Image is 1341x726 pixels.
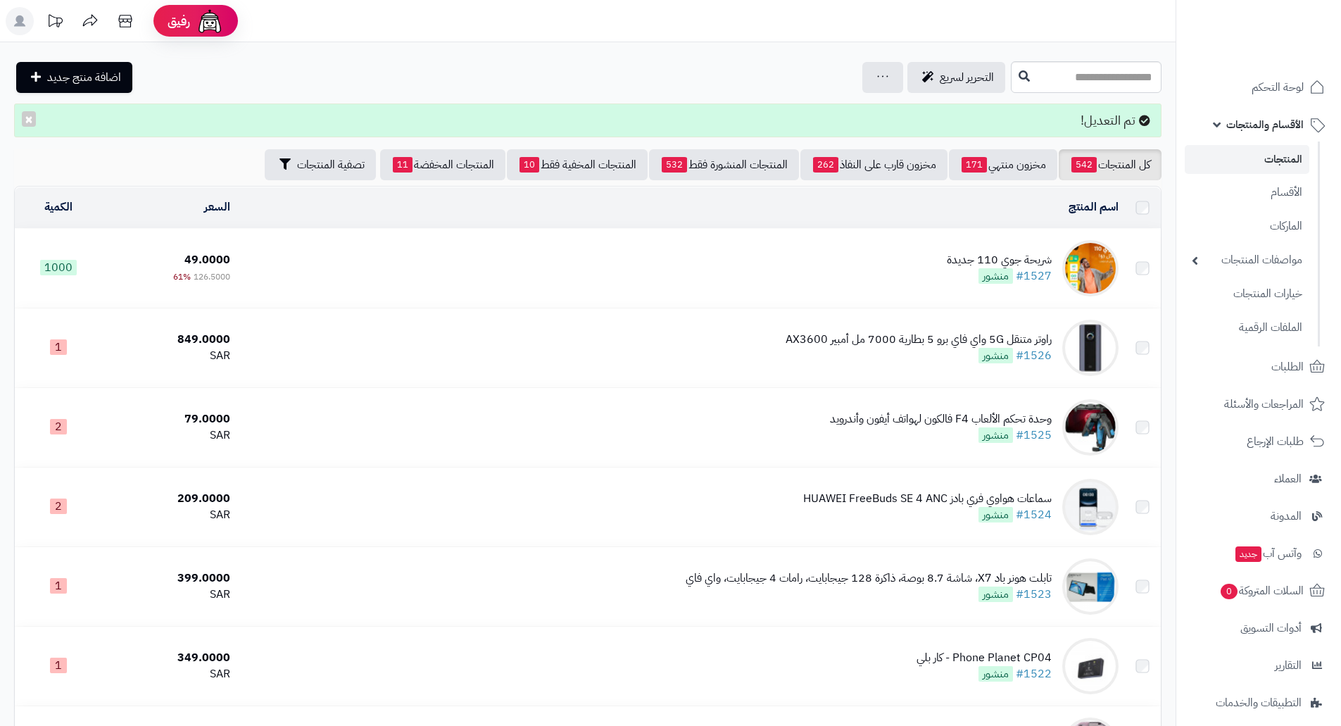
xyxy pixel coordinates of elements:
[803,491,1052,507] div: سماعات هواوي فري بادز HUAWEI FreeBuds SE 4 ANC
[108,650,230,666] div: 349.0000
[507,149,648,180] a: المنتجات المخفية فقط10
[1185,425,1333,458] a: طلبات الإرجاع
[662,157,687,173] span: 532
[1245,11,1328,41] img: logo-2.png
[22,111,36,127] button: ×
[1274,469,1302,489] span: العملاء
[1185,145,1309,174] a: المنتجات
[1185,245,1309,275] a: مواصفات المنتجات
[978,587,1013,602] span: منشور
[108,411,230,427] div: 79.0000
[520,157,539,173] span: 10
[108,507,230,523] div: SAR
[297,156,365,173] span: تصفية المنتجات
[1235,546,1261,562] span: جديد
[1226,115,1304,134] span: الأقسام والمنتجات
[1185,70,1333,104] a: لوحة التحكم
[1185,499,1333,533] a: المدونة
[1185,211,1309,242] a: الماركات
[686,570,1052,587] div: تابلت هونر باد X7، شاشة 8.7 بوصة، ذاكرة 128 جيجابايت، رامات 4 جيجابايت، واي فاي
[108,587,230,603] div: SAR
[978,666,1013,682] span: منشور
[1275,656,1302,675] span: التقارير
[14,104,1161,137] div: تم التعديل!
[1016,506,1052,523] a: #1524
[108,348,230,364] div: SAR
[830,411,1052,427] div: وحدة تحكم الألعاب F4 فالكون لهواتف أيفون وأندرويد
[917,650,1052,666] div: Phone Planet CP04 - كار بلي
[1062,399,1119,456] img: وحدة تحكم الألعاب F4 فالكون لهواتف أيفون وأندرويد
[1185,313,1309,343] a: الملفات الرقمية
[1185,649,1333,682] a: التقارير
[1220,583,1238,600] span: 0
[1059,149,1161,180] a: كل المنتجات542
[940,69,994,86] span: التحرير لسريع
[813,157,838,173] span: 262
[1016,665,1052,682] a: #1522
[196,7,224,35] img: ai-face.png
[1069,199,1119,215] a: اسم المنتج
[50,499,67,514] span: 2
[168,13,190,30] span: رفيق
[1247,432,1304,451] span: طلبات الإرجاع
[37,7,73,39] a: تحديثات المنصة
[16,62,132,93] a: اضافة منتج جديد
[978,268,1013,284] span: منشور
[1185,350,1333,384] a: الطلبات
[1185,177,1309,208] a: الأقسام
[962,157,987,173] span: 171
[947,252,1052,268] div: شريحة جوي 110 جديدة
[1185,574,1333,608] a: السلات المتروكة0
[194,270,230,283] span: 126.5000
[204,199,230,215] a: السعر
[1185,387,1333,421] a: المراجعات والأسئلة
[1016,347,1052,364] a: #1526
[786,332,1052,348] div: راوتر متنقل 5G واي فاي برو 5 بطارية 7000 مل أمبير AX3600
[108,427,230,444] div: SAR
[393,157,413,173] span: 11
[1062,638,1119,694] img: Phone Planet CP04 - كار بلي
[1185,279,1309,309] a: خيارات المنتجات
[1185,462,1333,496] a: العملاء
[108,491,230,507] div: 209.0000
[1185,537,1333,570] a: وآتس آبجديد
[1016,268,1052,284] a: #1527
[44,199,73,215] a: الكمية
[1216,693,1302,713] span: التطبيقات والخدمات
[1062,479,1119,535] img: سماعات هواوي فري بادز HUAWEI FreeBuds SE 4 ANC
[50,578,67,594] span: 1
[1234,544,1302,563] span: وآتس آب
[1062,320,1119,376] img: راوتر متنقل 5G واي فاي برو 5 بطارية 7000 مل أمبير AX3600
[1252,77,1304,97] span: لوحة التحكم
[1271,506,1302,526] span: المدونة
[50,419,67,434] span: 2
[978,507,1013,522] span: منشور
[907,62,1005,93] a: التحرير لسريع
[173,270,191,283] span: 61%
[50,658,67,673] span: 1
[949,149,1057,180] a: مخزون منتهي171
[380,149,505,180] a: المنتجات المخفضة11
[265,149,376,180] button: تصفية المنتجات
[1016,427,1052,444] a: #1525
[800,149,947,180] a: مخزون قارب على النفاذ262
[1240,618,1302,638] span: أدوات التسويق
[108,332,230,348] div: 849.0000
[40,260,77,275] span: 1000
[108,570,230,587] div: 399.0000
[1062,558,1119,615] img: تابلت هونر باد X7، شاشة 8.7 بوصة، ذاكرة 128 جيجابايت، رامات 4 جيجابايت، واي فاي
[1271,357,1304,377] span: الطلبات
[1224,394,1304,414] span: المراجعات والأسئلة
[1185,686,1333,720] a: التطبيقات والخدمات
[649,149,799,180] a: المنتجات المنشورة فقط532
[47,69,121,86] span: اضافة منتج جديد
[1185,611,1333,645] a: أدوات التسويق
[978,348,1013,363] span: منشور
[108,666,230,682] div: SAR
[1016,586,1052,603] a: #1523
[50,339,67,355] span: 1
[184,251,230,268] span: 49.0000
[1219,581,1304,601] span: السلات المتروكة
[1071,157,1097,173] span: 542
[978,427,1013,443] span: منشور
